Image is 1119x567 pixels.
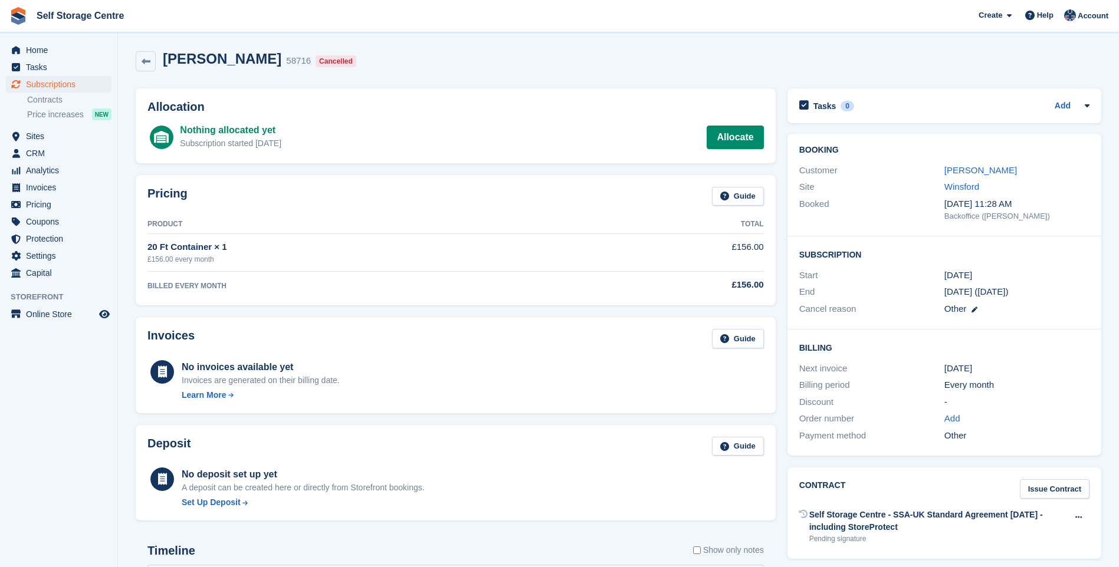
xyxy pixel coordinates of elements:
span: Price increases [27,109,84,120]
h2: Subscription [799,248,1090,260]
div: Booked [799,197,944,222]
div: Every month [944,378,1090,392]
img: stora-icon-8386f47178a22dfd0bd8f6a31ec36ba5ce8667c1dd55bd0f319d3a0aa187defe.svg [9,7,27,25]
div: £156.00 [587,278,764,292]
th: Product [147,215,587,234]
a: menu [6,76,111,93]
div: Nothing allocated yet [180,123,281,137]
h2: Deposit [147,437,191,456]
span: Account [1078,10,1108,22]
div: - [944,395,1090,409]
a: Price increases NEW [27,108,111,121]
h2: Pricing [147,187,188,206]
span: Analytics [26,162,97,179]
img: Clair Cole [1064,9,1076,21]
div: [DATE] 11:28 AM [944,197,1090,211]
div: 58716 [286,54,311,68]
span: Settings [26,248,97,264]
div: Pending signature [809,533,1068,544]
a: Add [944,412,960,426]
div: Site [799,180,944,194]
span: Coupons [26,213,97,230]
a: menu [6,230,111,247]
a: menu [6,145,111,161]
div: No invoices available yet [182,360,340,374]
div: £156.00 every month [147,254,587,265]
a: menu [6,196,111,213]
h2: Booking [799,146,1090,155]
a: Set Up Deposit [182,496,425,509]
a: Guide [712,329,764,348]
a: menu [6,265,111,281]
div: No deposit set up yet [182,467,425,482]
span: Sites [26,128,97,144]
span: Capital [26,265,97,281]
a: Add [1055,100,1071,113]
a: Self Storage Centre [32,6,129,25]
span: Pricing [26,196,97,213]
div: [DATE] [944,362,1090,375]
div: 0 [841,101,854,111]
div: Discount [799,395,944,409]
div: Order number [799,412,944,426]
h2: Billing [799,341,1090,353]
div: Payment method [799,429,944,443]
a: menu [6,306,111,322]
span: Create [979,9,1002,21]
a: menu [6,248,111,264]
div: BILLED EVERY MONTH [147,281,587,291]
div: Learn More [182,389,226,401]
h2: Invoices [147,329,195,348]
h2: [PERSON_NAME] [163,51,281,67]
input: Show only notes [693,544,701,556]
label: Show only notes [693,544,764,556]
span: Home [26,42,97,58]
a: menu [6,59,111,75]
a: Winsford [944,182,979,192]
a: Issue Contract [1020,479,1090,499]
div: Customer [799,164,944,177]
a: Contracts [27,94,111,106]
a: menu [6,162,111,179]
a: menu [6,213,111,230]
time: 2024-11-03 00:00:00 UTC [944,269,972,282]
a: menu [6,179,111,196]
span: Help [1037,9,1054,21]
a: menu [6,42,111,58]
div: Cancel reason [799,302,944,316]
div: Next invoice [799,362,944,375]
span: Other [944,304,967,314]
h2: Contract [799,479,846,499]
span: Invoices [26,179,97,196]
div: Backoffice ([PERSON_NAME]) [944,210,1090,222]
h2: Timeline [147,544,195,558]
a: Allocate [707,126,763,149]
th: Total [587,215,764,234]
a: Preview store [97,307,111,321]
div: Cancelled [316,55,356,67]
h2: Allocation [147,100,764,114]
span: Protection [26,230,97,247]
span: Tasks [26,59,97,75]
div: Other [944,429,1090,443]
div: End [799,285,944,299]
a: Guide [712,437,764,456]
span: Storefront [11,291,117,303]
p: A deposit can be created here or directly from Storefront bookings. [182,482,425,494]
span: [DATE] ([DATE]) [944,286,1009,296]
div: Self Storage Centre - SSA-UK Standard Agreement [DATE] - including StoreProtect [809,509,1068,533]
div: Invoices are generated on their billing date. [182,374,340,387]
span: Online Store [26,306,97,322]
a: Guide [712,187,764,206]
span: Subscriptions [26,76,97,93]
span: CRM [26,145,97,161]
div: 20 Ft Container × 1 [147,240,587,254]
a: menu [6,128,111,144]
td: £156.00 [587,234,764,271]
a: Learn More [182,389,340,401]
h2: Tasks [813,101,836,111]
div: NEW [92,108,111,120]
div: Billing period [799,378,944,392]
a: [PERSON_NAME] [944,165,1017,175]
div: Set Up Deposit [182,496,241,509]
